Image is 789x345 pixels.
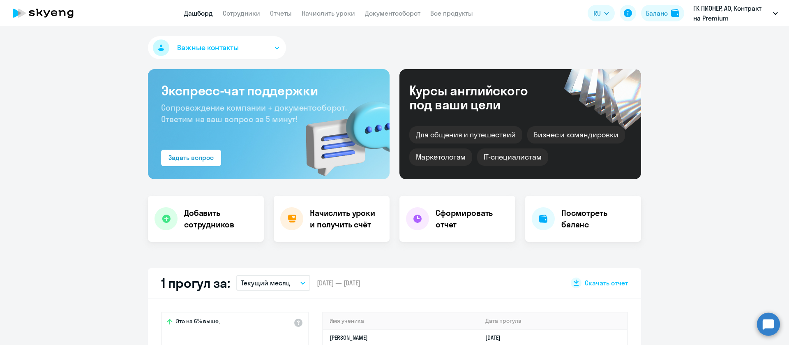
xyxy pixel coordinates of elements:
[161,82,376,99] h3: Экспресс-чат поддержки
[593,8,601,18] span: RU
[294,87,390,179] img: bg-img
[161,150,221,166] button: Задать вопрос
[270,9,292,17] a: Отчеты
[184,9,213,17] a: Дашборд
[241,278,290,288] p: Текущий месяц
[479,313,627,329] th: Дата прогула
[168,153,214,162] div: Задать вопрос
[693,3,770,23] p: ГК ПИОНЕР, АО, Контракт на Premium
[177,42,239,53] span: Важные контакты
[527,126,625,144] div: Бизнес и командировки
[302,9,355,17] a: Начислить уроки
[223,9,260,17] a: Сотрудники
[409,148,472,166] div: Маркетологам
[184,207,257,230] h4: Добавить сотрудников
[689,3,782,23] button: ГК ПИОНЕР, АО, Контракт на Premium
[176,317,220,327] span: Это на 6% выше,
[641,5,684,21] button: Балансbalance
[236,275,310,291] button: Текущий месяц
[436,207,509,230] h4: Сформировать отчет
[585,278,628,287] span: Скачать отчет
[317,278,360,287] span: [DATE] — [DATE]
[365,9,420,17] a: Документооборот
[671,9,679,17] img: balance
[485,334,507,341] a: [DATE]
[148,36,286,59] button: Важные контакты
[588,5,615,21] button: RU
[430,9,473,17] a: Все продукты
[477,148,548,166] div: IT-специалистам
[330,334,368,341] a: [PERSON_NAME]
[310,207,381,230] h4: Начислить уроки и получить счёт
[409,83,550,111] div: Курсы английского под ваши цели
[646,8,668,18] div: Баланс
[409,126,522,144] div: Для общения и путешествий
[161,275,230,291] h2: 1 прогул за:
[161,102,347,124] span: Сопровождение компании + документооборот. Ответим на ваш вопрос за 5 минут!
[561,207,634,230] h4: Посмотреть баланс
[323,313,479,329] th: Имя ученика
